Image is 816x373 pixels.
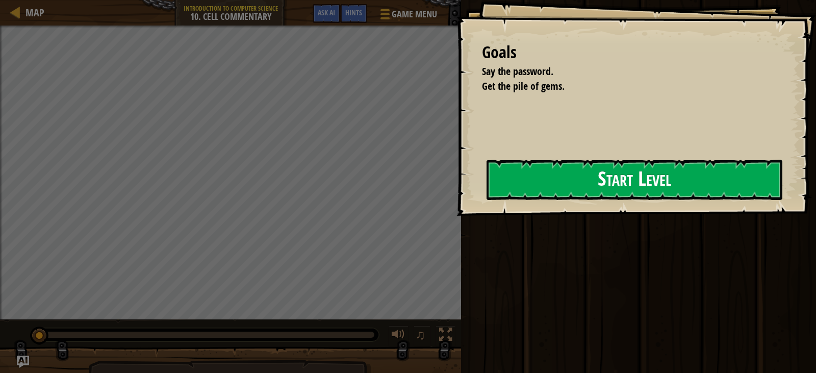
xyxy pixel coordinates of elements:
[313,4,340,23] button: Ask AI
[482,64,553,78] span: Say the password.
[20,6,44,19] a: Map
[388,326,409,346] button: Adjust volume
[416,327,426,342] span: ♫
[414,326,431,346] button: ♫
[482,41,780,64] div: Goals
[469,64,778,79] li: Say the password.
[436,326,456,346] button: Toggle fullscreen
[487,160,782,200] button: Start Level
[17,356,29,368] button: Ask AI
[372,4,443,28] button: Game Menu
[318,8,335,17] span: Ask AI
[345,8,362,17] span: Hints
[482,79,565,93] span: Get the pile of gems.
[392,8,437,21] span: Game Menu
[469,79,778,94] li: Get the pile of gems.
[25,6,44,19] span: Map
